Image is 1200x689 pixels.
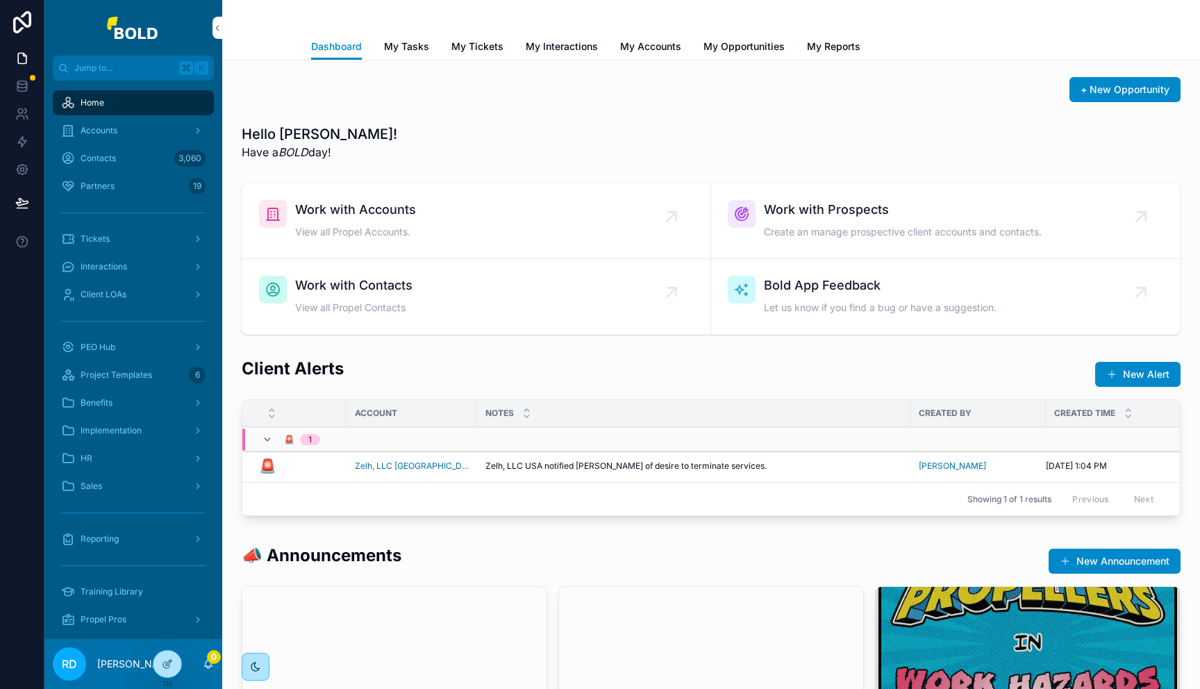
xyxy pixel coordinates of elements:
[81,614,126,625] span: Propel Pros
[53,226,214,251] a: Tickets
[311,40,362,53] span: Dashboard
[711,183,1180,259] a: Work with ProspectsCreate an manage prospective client accounts and contacts.
[53,282,214,307] a: Client LOAs
[311,34,362,60] a: Dashboard
[207,650,221,664] span: 0
[81,370,152,381] span: Project Templates
[81,97,104,108] span: Home
[53,363,214,388] a: Project Templates6
[1054,408,1115,419] span: Created Time
[44,81,222,639] div: scrollable content
[189,367,206,383] div: 6
[259,456,276,476] h3: 🚨
[53,474,214,499] a: Sales
[308,434,312,445] div: 1
[81,425,142,436] span: Implementation
[53,118,214,143] a: Accounts
[81,125,117,136] span: Accounts
[807,40,860,53] span: My Reports
[53,526,214,551] a: Reporting
[53,335,214,360] a: PEO Hub
[53,446,214,471] a: HR
[355,460,469,472] a: Zelh, LLC [GEOGRAPHIC_DATA]
[189,178,206,194] div: 19
[764,200,1042,219] span: Work with Prospects
[1069,77,1181,102] button: + New Opportunity
[74,63,174,74] span: Jump to...
[485,408,514,419] span: Notes
[53,56,214,81] button: Jump to...K
[620,34,681,62] a: My Accounts
[53,390,214,415] a: Benefits
[242,144,397,160] span: Have a day!
[295,301,412,315] span: View all Propel Contacts
[53,254,214,279] a: Interactions
[242,357,344,380] h2: Client Alerts
[81,342,115,353] span: PEO Hub
[919,460,986,472] a: [PERSON_NAME]
[53,607,214,632] a: Propel Pros
[451,40,503,53] span: My Tickets
[451,34,503,62] a: My Tickets
[703,34,785,62] a: My Opportunities
[967,494,1051,505] span: Showing 1 of 1 results
[62,656,77,672] span: RD
[97,657,177,671] p: [PERSON_NAME]
[81,397,112,408] span: Benefits
[278,145,308,159] em: BOLD
[196,63,207,74] span: K
[1095,362,1181,387] button: New Alert
[53,579,214,604] a: Training Library
[53,146,214,171] a: Contacts3,060
[384,40,429,53] span: My Tasks
[1081,83,1169,97] span: + New Opportunity
[53,418,214,443] a: Implementation
[295,200,416,219] span: Work with Accounts
[53,90,214,115] a: Home
[485,460,767,472] span: Zelh, LLC USA notified [PERSON_NAME] of desire to terminate services.
[81,261,127,272] span: Interactions
[355,408,397,419] span: Account
[81,453,92,464] span: HR
[295,225,416,239] span: View all Propel Accounts.
[53,174,214,199] a: Partners19
[1049,549,1181,574] button: New Announcement
[81,481,102,492] span: Sales
[242,259,711,334] a: Work with ContactsView all Propel Contacts
[526,34,598,62] a: My Interactions
[807,34,860,62] a: My Reports
[81,153,116,164] span: Contacts
[174,150,206,167] div: 3,060
[107,17,160,39] img: App logo
[295,276,412,295] span: Work with Contacts
[81,181,115,192] span: Partners
[284,434,294,445] span: 🚨
[526,40,598,53] span: My Interactions
[1046,460,1107,472] span: [DATE] 1:04 PM
[242,124,397,144] h1: Hello [PERSON_NAME]!
[81,586,143,597] span: Training Library
[764,225,1042,239] span: Create an manage prospective client accounts and contacts.
[620,40,681,53] span: My Accounts
[764,301,997,315] span: Let us know if you find a bug or have a suggestion.
[384,34,429,62] a: My Tasks
[81,233,110,244] span: Tickets
[703,40,785,53] span: My Opportunities
[919,408,972,419] span: Created By
[242,183,711,259] a: Work with AccountsView all Propel Accounts.
[242,544,401,567] h2: 📣 Announcements
[81,289,126,300] span: Client LOAs
[764,276,997,295] span: Bold App Feedback
[81,533,119,545] span: Reporting
[711,259,1180,334] a: Bold App FeedbackLet us know if you find a bug or have a suggestion.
